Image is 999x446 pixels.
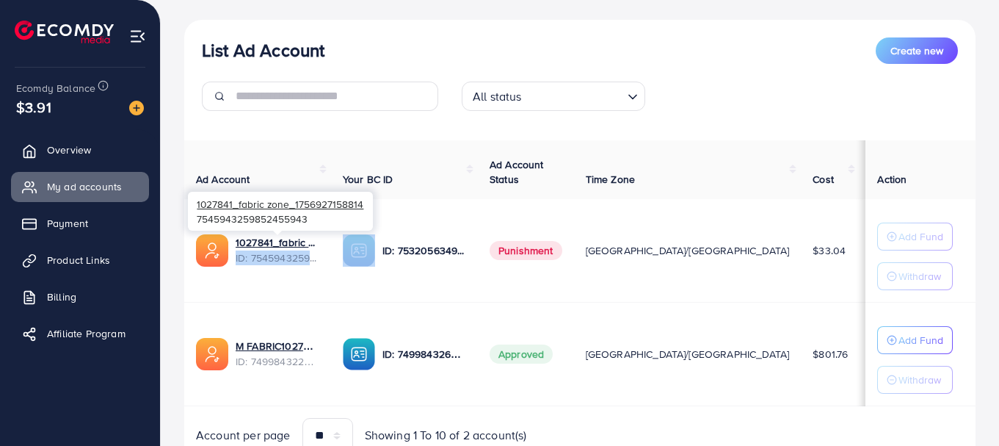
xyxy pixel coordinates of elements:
span: $3.91 [16,96,51,118]
span: Affiliate Program [47,326,126,341]
a: Product Links [11,245,149,275]
div: Search for option [462,82,645,111]
span: Ad Account Status [490,157,544,187]
span: Approved [490,345,553,364]
span: 1027841_fabric zone_1756927158814 [197,197,363,211]
span: ID: 7545943259852455943 [236,251,319,265]
img: menu [129,28,146,45]
span: [GEOGRAPHIC_DATA]/[GEOGRAPHIC_DATA] [586,243,790,258]
span: My ad accounts [47,179,122,194]
span: All status [470,86,525,107]
span: Ecomdy Balance [16,81,95,96]
span: Your BC ID [343,172,393,187]
span: Account per page [196,427,291,444]
a: Billing [11,282,149,312]
span: Ad Account [196,172,250,187]
span: ID: 7499843229932601362 [236,354,319,369]
a: Overview [11,135,149,165]
span: Create new [890,43,943,58]
button: Create new [876,37,958,64]
span: Punishment [490,241,562,260]
span: Time Zone [586,172,635,187]
a: Payment [11,209,149,238]
div: 7545943259852455943 [188,192,373,231]
div: <span class='underline'>M FABRIC1027841_MEEZAN_1746193384004</span></br>7499843229932601362 [236,339,319,369]
img: ic-ba-acc.ded83a64.svg [343,338,375,370]
h3: List Ad Account [202,40,324,61]
a: Affiliate Program [11,319,149,348]
span: Product Links [47,253,110,267]
a: 1027841_fabric zone_1756927158814 [236,235,319,250]
span: Billing [47,289,76,304]
img: ic-ba-acc.ded83a64.svg [343,234,375,267]
img: ic-ads-acc.e4c84228.svg [196,338,228,370]
span: Showing 1 To 10 of 2 account(s) [365,427,527,444]
a: M FABRIC1027841_MEEZAN_1746193384004 [236,339,319,353]
img: ic-ads-acc.e4c84228.svg [196,234,228,267]
img: image [129,101,144,115]
img: logo [15,21,114,43]
iframe: Chat [678,62,988,435]
p: ID: 7499843263839502337 [382,345,466,363]
span: Payment [47,216,88,231]
input: Search for option [526,83,622,107]
a: My ad accounts [11,172,149,201]
span: Overview [47,143,91,157]
span: [GEOGRAPHIC_DATA]/[GEOGRAPHIC_DATA] [586,347,790,362]
p: ID: 7532056349082025991 [382,242,466,259]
